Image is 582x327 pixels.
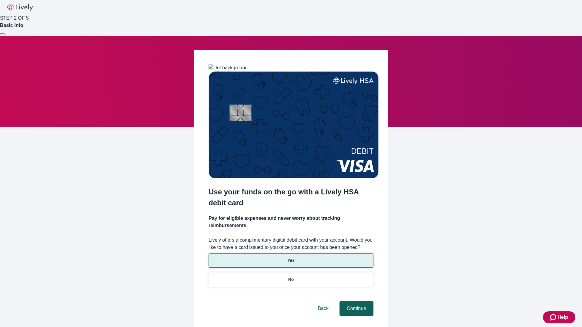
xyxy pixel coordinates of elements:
[209,64,248,71] img: Dot background
[550,314,557,321] svg: Zendesk support icon
[209,236,373,251] label: Lively offers a complimentary digital debit card with your account. Would you like to have a card...
[209,215,373,229] h4: Pay for eligible expenses and never worry about tracking reimbursements.
[209,187,373,208] h2: Use your funds on the go with a Lively HSA debit card
[543,311,575,323] button: Zendesk support iconHelp
[209,71,379,178] img: Debit card
[557,314,568,321] span: Help
[288,276,294,283] p: No
[287,257,295,264] p: Yes
[339,301,373,316] button: Continue
[310,301,336,316] button: Back
[209,253,373,268] button: Yes
[209,272,373,287] button: No
[7,4,33,11] img: Lively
